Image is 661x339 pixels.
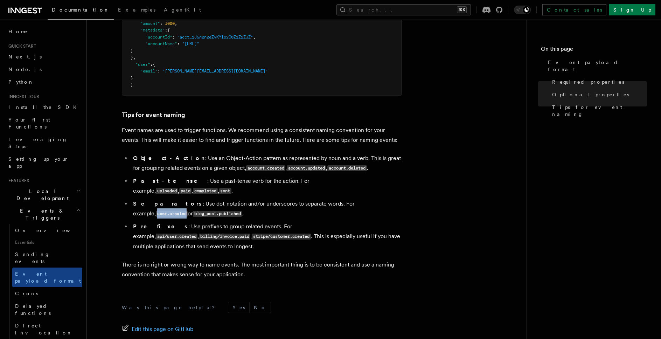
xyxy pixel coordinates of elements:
[52,7,110,13] span: Documentation
[287,165,326,171] code: account.updated
[131,199,402,219] li: : Use dot-notation and/or underscores to separate words. For example, or .
[15,251,50,264] span: Sending events
[6,188,76,202] span: Local Development
[8,137,68,149] span: Leveraging Steps
[6,153,82,172] a: Setting up your app
[131,48,133,53] span: }
[193,188,217,194] code: completed
[250,302,271,313] button: No
[219,188,231,194] code: sent
[8,156,69,169] span: Setting up your app
[253,35,256,40] span: ,
[131,176,402,196] li: : Use a past-tense verb for the action. For example, , , , .
[15,303,51,316] span: Delayed functions
[140,21,160,26] span: "amount"
[15,323,72,335] span: Direct invocation
[12,224,82,237] a: Overview
[246,165,285,171] code: account.created
[131,222,402,251] li: : Use prefixes to group related events. For example, , , . This is especially useful if you have ...
[8,67,42,72] span: Node.js
[609,4,655,15] a: Sign Up
[6,205,82,224] button: Events & Triggers
[156,234,197,240] code: api/user.created
[122,324,194,334] a: Edit this page on GitHub
[145,41,177,46] span: "accountName"
[549,88,647,101] a: Optional properties
[193,211,242,217] code: blog_post.published
[122,125,402,145] p: Event names are used to trigger functions. We recommend using a consistent naming convention for ...
[160,21,162,26] span: :
[327,165,367,171] code: account.deleted
[145,35,172,40] span: "accountId"
[177,41,180,46] span: :
[6,63,82,76] a: Node.js
[6,25,82,38] a: Home
[6,43,36,49] span: Quick start
[158,69,160,74] span: :
[165,21,175,26] span: 1000
[122,304,220,311] p: Was this page helpful?
[336,4,471,15] button: Search...⌘K
[15,228,87,233] span: Overview
[182,41,199,46] span: "[URL]"
[12,287,82,300] a: Crons
[8,28,28,35] span: Home
[132,324,194,334] span: Edit this page on GitHub
[15,291,38,296] span: Crons
[552,78,624,85] span: Required properties
[457,6,467,13] kbd: ⌘K
[6,94,39,99] span: Inngest tour
[177,35,253,40] span: "acct_1J5g2n2eZvKYlo2C0Z1Z2Z3Z"
[133,200,203,207] strong: Separators
[156,211,188,217] code: user.created
[179,188,192,194] code: paid
[8,104,81,110] span: Install the SDK
[6,207,76,221] span: Events & Triggers
[122,260,402,279] p: There is no right or wrong way to name events. The most important thing is to be consistent and u...
[199,234,250,240] code: billing/invoice.paid
[164,7,201,13] span: AgentKit
[228,302,249,313] button: Yes
[122,110,185,120] a: Tips for event naming
[542,4,606,15] a: Contact sales
[150,62,153,67] span: :
[6,101,82,113] a: Install the SDK
[12,300,82,319] a: Delayed functions
[549,76,647,88] a: Required properties
[167,28,170,33] span: {
[172,35,175,40] span: :
[48,2,114,20] a: Documentation
[514,6,531,14] button: Toggle dark mode
[133,223,188,230] strong: Prefixes
[140,69,158,74] span: "email"
[6,185,82,205] button: Local Development
[160,2,205,19] a: AgentKit
[541,45,647,56] h4: On this page
[165,28,167,33] span: :
[133,55,135,60] span: ,
[549,101,647,120] a: Tips for event naming
[6,133,82,153] a: Leveraging Steps
[6,76,82,88] a: Python
[156,188,178,194] code: uploaded
[175,21,177,26] span: ,
[552,91,629,98] span: Optional properties
[140,28,165,33] span: "metadata"
[15,271,81,284] span: Event payload format
[8,54,42,60] span: Next.js
[552,104,647,118] span: Tips for event naming
[131,153,402,173] li: : Use an Object-Action pattern as represented by noun and a verb. This is great for grouping rela...
[545,56,647,76] a: Event payload format
[135,62,150,67] span: "user"
[162,69,268,74] span: "[PERSON_NAME][EMAIL_ADDRESS][DOMAIN_NAME]"
[131,82,133,87] span: }
[12,237,82,248] span: Essentials
[8,117,50,130] span: Your first Functions
[131,76,133,81] span: }
[548,59,647,73] span: Event payload format
[133,178,207,184] strong: Past-tense
[6,178,29,184] span: Features
[131,55,133,60] span: }
[6,113,82,133] a: Your first Functions
[118,7,155,13] span: Examples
